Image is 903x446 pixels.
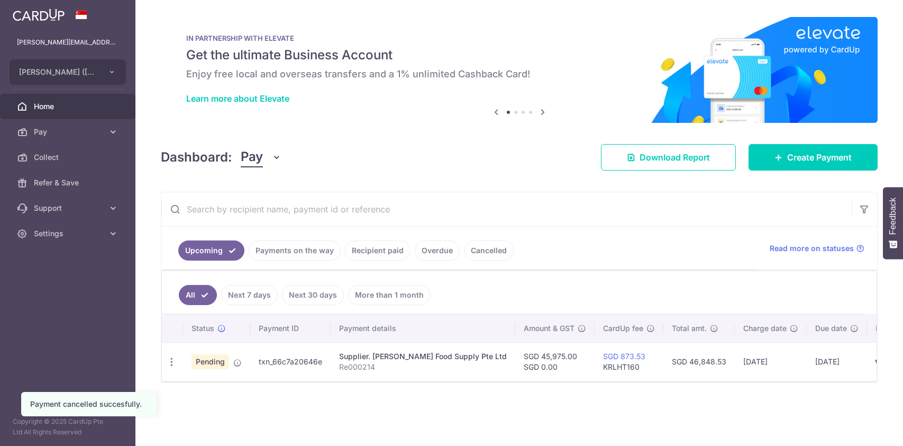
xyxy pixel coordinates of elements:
[770,243,854,254] span: Read more on statuses
[161,148,232,167] h4: Dashboard:
[250,342,331,381] td: txn_66c7a20646e
[815,323,847,334] span: Due date
[161,17,878,123] img: Renovation banner
[10,59,126,85] button: [PERSON_NAME] ([PERSON_NAME][GEOGRAPHIC_DATA]) PTE. LTD.
[735,342,807,381] td: [DATE]
[191,323,214,334] span: Status
[179,285,217,305] a: All
[30,399,148,409] div: Payment cancelled succesfully.
[282,285,344,305] a: Next 30 days
[749,144,878,171] a: Create Payment
[34,228,104,239] span: Settings
[663,342,735,381] td: SGD 46,848.53
[161,192,852,226] input: Search by recipient name, payment id or reference
[787,151,852,164] span: Create Payment
[595,342,663,381] td: KRLHT160
[191,354,229,369] span: Pending
[250,315,331,342] th: Payment ID
[601,144,736,171] a: Download Report
[221,285,278,305] a: Next 7 days
[339,362,507,372] p: Re000214
[743,323,787,334] span: Charge date
[348,285,431,305] a: More than 1 month
[515,342,595,381] td: SGD 45,975.00 SGD 0.00
[603,352,645,361] a: SGD 873.53
[415,240,460,261] a: Overdue
[178,240,244,261] a: Upcoming
[603,323,643,334] span: CardUp fee
[34,203,104,213] span: Support
[770,243,864,254] a: Read more on statuses
[640,151,710,164] span: Download Report
[331,315,515,342] th: Payment details
[524,323,574,334] span: Amount & GST
[883,187,903,259] button: Feedback - Show survey
[807,342,867,381] td: [DATE]
[186,93,289,104] a: Learn more about Elevate
[19,67,97,77] span: [PERSON_NAME] ([PERSON_NAME][GEOGRAPHIC_DATA]) PTE. LTD.
[34,152,104,163] span: Collect
[870,355,891,368] img: Bank Card
[186,68,852,81] h6: Enjoy free local and overseas transfers and a 1% unlimited Cashback Card!
[17,37,118,48] p: [PERSON_NAME][EMAIL_ADDRESS][DOMAIN_NAME]
[13,8,65,21] img: CardUp
[241,147,281,167] button: Pay
[186,34,852,42] p: IN PARTNERSHIP WITH ELEVATE
[672,323,707,334] span: Total amt.
[339,351,507,362] div: Supplier. [PERSON_NAME] Food Supply Pte Ltd
[835,414,892,441] iframe: Opens a widget where you can find more information
[241,147,263,167] span: Pay
[186,47,852,64] h5: Get the ultimate Business Account
[34,177,104,188] span: Refer & Save
[34,101,104,112] span: Home
[345,240,411,261] a: Recipient paid
[464,240,514,261] a: Cancelled
[34,127,104,137] span: Pay
[888,198,898,235] span: Feedback
[249,240,341,261] a: Payments on the way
